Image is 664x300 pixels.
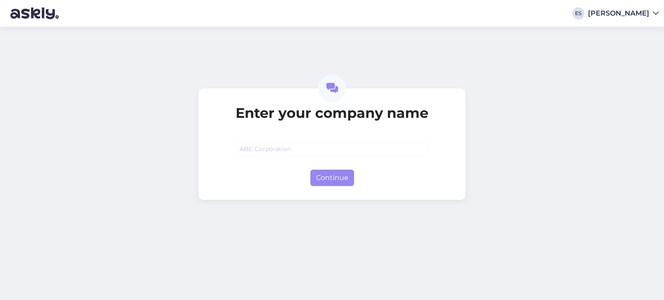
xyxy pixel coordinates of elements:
input: ABC Corporation [236,142,428,156]
h2: Enter your company name [236,105,428,121]
button: Continue [310,170,354,186]
a: [PERSON_NAME] [588,10,659,17]
div: ES [572,7,584,19]
div: [PERSON_NAME] [588,10,649,17]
